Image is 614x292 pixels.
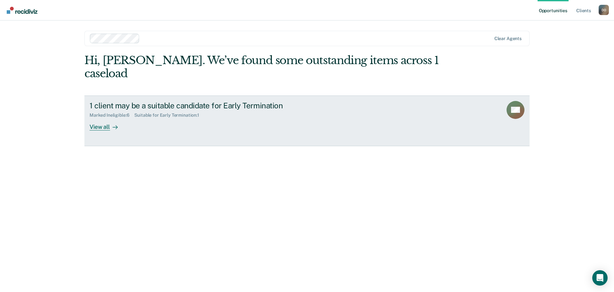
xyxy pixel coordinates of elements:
button: Profile dropdown button [599,5,609,15]
div: 1 client may be a suitable candidate for Early Termination [90,101,314,110]
div: Suitable for Early Termination : 1 [134,113,204,118]
img: Recidiviz [7,7,37,14]
div: Marked Ineligible : 6 [90,113,134,118]
div: Open Intercom Messenger [592,270,608,286]
div: D O [599,5,609,15]
div: Clear agents [494,36,522,41]
div: Hi, [PERSON_NAME]. We’ve found some outstanding items across 1 caseload [84,54,441,80]
a: 1 client may be a suitable candidate for Early TerminationMarked Ineligible:6Suitable for Early T... [84,96,530,146]
div: View all [90,118,125,130]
